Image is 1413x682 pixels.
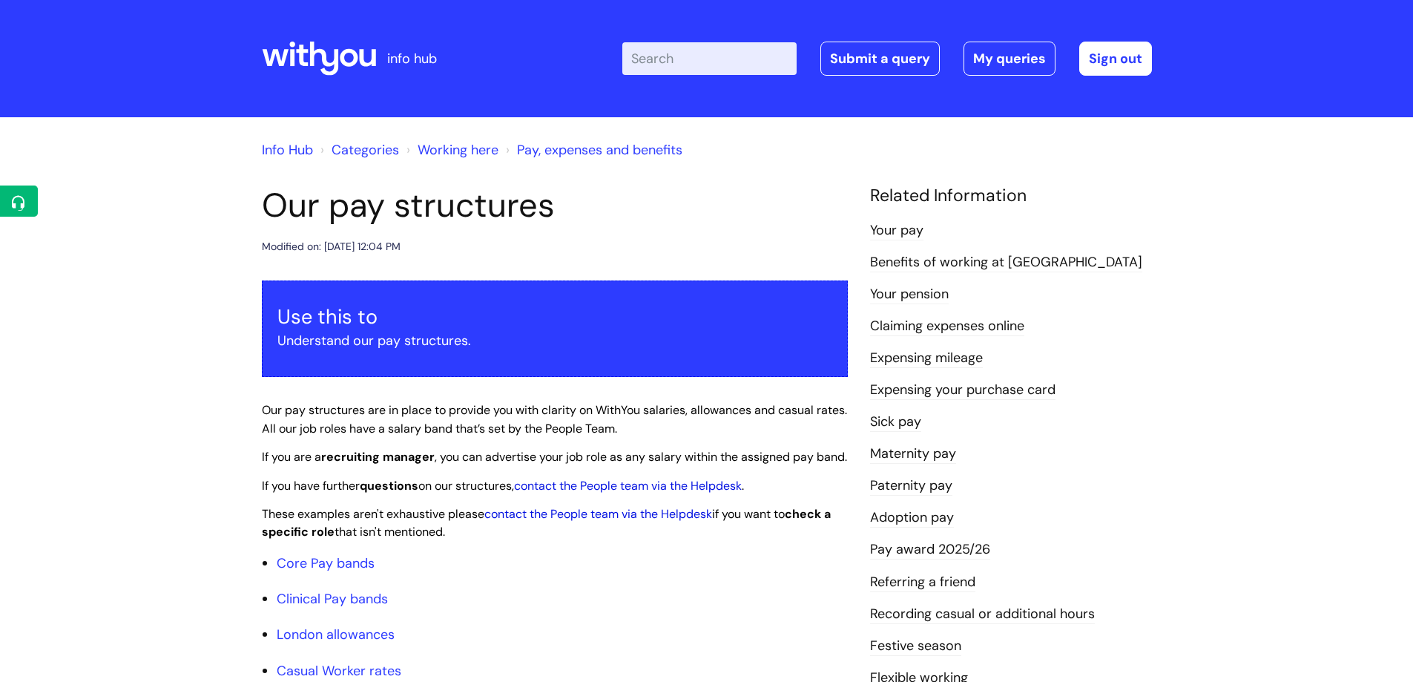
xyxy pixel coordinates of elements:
a: Expensing your purchase card [870,381,1055,400]
a: Pay award 2025/26 [870,540,990,560]
a: Maternity pay [870,445,956,464]
a: Casual Worker rates [277,662,401,680]
a: Paternity pay [870,476,952,496]
span: If you have further on our structures, . [262,478,744,494]
li: Working here [403,138,498,162]
a: Recording casual or additional hours [870,605,1095,624]
strong: recruiting manager [321,449,435,465]
a: Sick pay [870,413,921,432]
a: contact the People team via the Helpdesk [484,506,712,522]
a: Clinical Pay bands [277,590,388,608]
li: Solution home [317,138,399,162]
a: Referring a friend [870,573,975,592]
a: Core Pay bands [277,554,375,572]
a: Info Hub [262,141,313,159]
a: Categories [332,141,399,159]
p: info hub [387,47,437,71]
a: Claiming expenses online [870,317,1024,336]
a: Sign out [1079,42,1152,76]
a: My queries [964,42,1055,76]
div: Modified on: [DATE] 12:04 PM [262,237,401,256]
a: Benefits of working at [GEOGRAPHIC_DATA] [870,253,1142,272]
a: Pay, expenses and benefits [517,141,682,159]
div: | - [622,42,1152,76]
span: If you are a , you can advertise your job role as any salary within the assigned pay band. [262,449,847,465]
a: Adoption pay [870,508,954,528]
a: Your pension [870,285,949,304]
li: Pay, expenses and benefits [502,138,682,162]
a: Expensing mileage [870,349,983,368]
a: London allowances [277,626,395,643]
span: These examples aren't exhaustive please if you want to that isn't mentioned. [262,506,831,540]
strong: questions [360,478,418,494]
span: Our pay structures are in place to provide you with clarity on WithYou salaries, allowances and c... [262,402,847,436]
a: Working here [418,141,498,159]
a: Your pay [870,221,923,240]
a: contact the People team via the Helpdesk [514,478,742,494]
input: Search [622,42,797,75]
h4: Related Information [870,186,1152,206]
a: Festive season [870,637,961,656]
a: Submit a query [820,42,940,76]
h1: Our pay structures [262,186,848,226]
p: Understand our pay structures. [277,329,832,353]
h3: Use this to [277,305,832,329]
